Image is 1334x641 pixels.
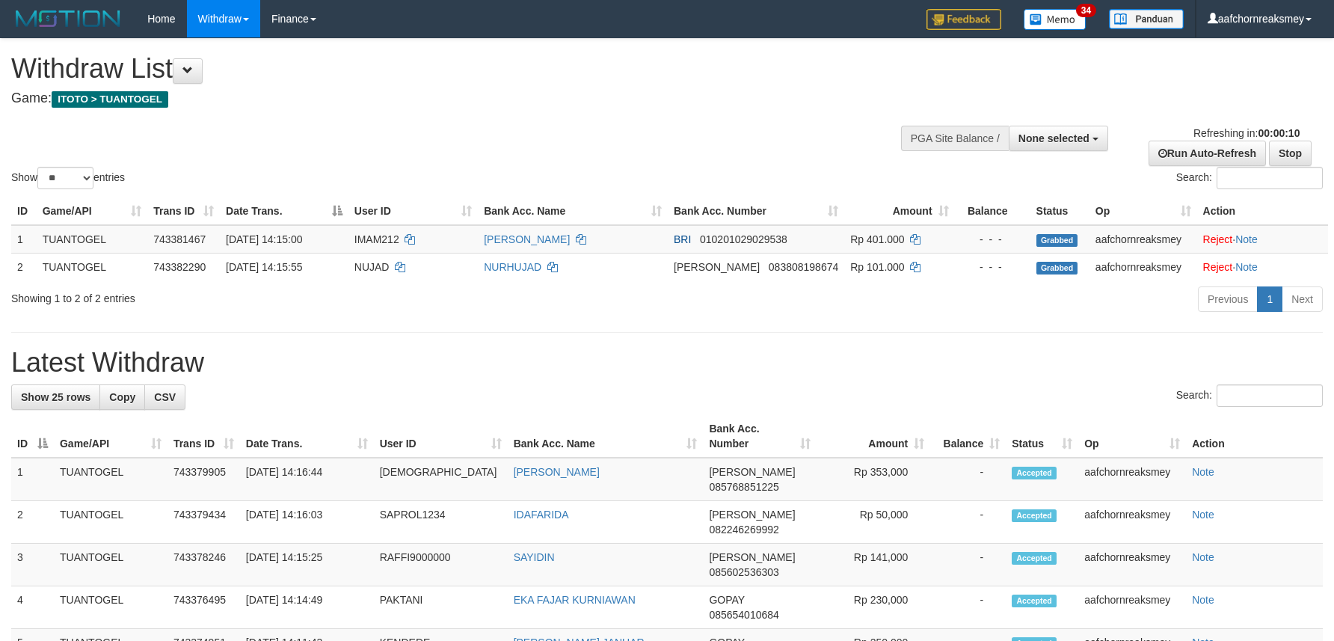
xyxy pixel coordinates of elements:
select: Showentries [37,167,93,189]
td: aafchornreaksmey [1078,501,1186,544]
a: Reject [1203,261,1233,273]
a: SAYIDIN [514,551,555,563]
th: Balance: activate to sort column ascending [930,415,1006,458]
a: Note [1192,466,1214,478]
th: Game/API: activate to sort column ascending [37,197,148,225]
span: BRI [674,233,691,245]
span: 34 [1076,4,1096,17]
span: None selected [1018,132,1089,144]
span: Grabbed [1036,234,1078,247]
td: 2 [11,253,37,280]
a: CSV [144,384,185,410]
div: PGA Site Balance / [901,126,1009,151]
td: 3 [11,544,54,586]
div: Showing 1 to 2 of 2 entries [11,285,544,306]
th: Op: activate to sort column ascending [1089,197,1197,225]
label: Search: [1176,384,1323,407]
th: Balance [955,197,1030,225]
span: Grabbed [1036,262,1078,275]
a: [PERSON_NAME] [514,466,600,478]
th: Action [1186,415,1323,458]
button: None selected [1009,126,1108,151]
span: 743381467 [153,233,206,245]
span: Copy 082246269992 to clipboard [709,524,778,536]
td: - [930,544,1006,586]
span: [DATE] 14:15:55 [226,261,302,273]
span: Show 25 rows [21,391,90,403]
a: 1 [1257,286,1282,312]
td: 1 [11,458,54,501]
td: [DEMOGRAPHIC_DATA] [374,458,508,501]
th: Op: activate to sort column ascending [1078,415,1186,458]
td: 743378246 [167,544,240,586]
a: NURHUJAD [484,261,541,273]
input: Search: [1217,384,1323,407]
img: Feedback.jpg [926,9,1001,30]
h4: Game: [11,91,874,106]
td: TUANTOGEL [54,501,167,544]
td: 1 [11,225,37,254]
td: Rp 230,000 [817,586,930,629]
a: Copy [99,384,145,410]
th: Bank Acc. Name: activate to sort column ascending [508,415,704,458]
span: CSV [154,391,176,403]
strong: 00:00:10 [1258,127,1300,139]
td: aafchornreaksmey [1078,586,1186,629]
span: Copy [109,391,135,403]
td: - [930,458,1006,501]
td: [DATE] 14:16:44 [240,458,374,501]
a: Note [1235,261,1258,273]
td: · [1197,225,1328,254]
th: Game/API: activate to sort column ascending [54,415,167,458]
span: [PERSON_NAME] [709,551,795,563]
a: Note [1235,233,1258,245]
a: IDAFARIDA [514,509,569,521]
td: 743379434 [167,501,240,544]
span: GOPAY [709,594,744,606]
td: TUANTOGEL [37,253,148,280]
span: Copy 083808198674 to clipboard [769,261,838,273]
label: Show entries [11,167,125,189]
td: 2 [11,501,54,544]
td: [DATE] 14:15:25 [240,544,374,586]
span: Rp 401.000 [850,233,904,245]
th: Bank Acc. Number: activate to sort column ascending [703,415,817,458]
h1: Withdraw List [11,54,874,84]
a: Previous [1198,286,1258,312]
td: aafchornreaksmey [1089,253,1197,280]
span: Accepted [1012,552,1057,565]
th: User ID: activate to sort column ascending [374,415,508,458]
span: Copy 085768851225 to clipboard [709,481,778,493]
img: MOTION_logo.png [11,7,125,30]
span: Copy 010201029029538 to clipboard [700,233,787,245]
span: Rp 101.000 [850,261,904,273]
td: TUANTOGEL [54,586,167,629]
a: Show 25 rows [11,384,100,410]
label: Search: [1176,167,1323,189]
span: Accepted [1012,509,1057,522]
th: Date Trans.: activate to sort column ascending [240,415,374,458]
span: Accepted [1012,467,1057,479]
a: Stop [1269,141,1312,166]
span: [PERSON_NAME] [709,466,795,478]
div: - - - [961,232,1024,247]
th: Trans ID: activate to sort column ascending [147,197,220,225]
div: - - - [961,260,1024,275]
th: Action [1197,197,1328,225]
input: Search: [1217,167,1323,189]
a: Note [1192,551,1214,563]
td: 4 [11,586,54,629]
span: [PERSON_NAME] [674,261,760,273]
span: Refreshing in: [1193,127,1300,139]
td: 743379905 [167,458,240,501]
span: Accepted [1012,595,1057,607]
td: 743376495 [167,586,240,629]
th: Amount: activate to sort column ascending [844,197,954,225]
a: Note [1192,594,1214,606]
span: [PERSON_NAME] [709,509,795,521]
a: [PERSON_NAME] [484,233,570,245]
td: aafchornreaksmey [1089,225,1197,254]
td: TUANTOGEL [54,458,167,501]
td: · [1197,253,1328,280]
td: PAKTANI [374,586,508,629]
